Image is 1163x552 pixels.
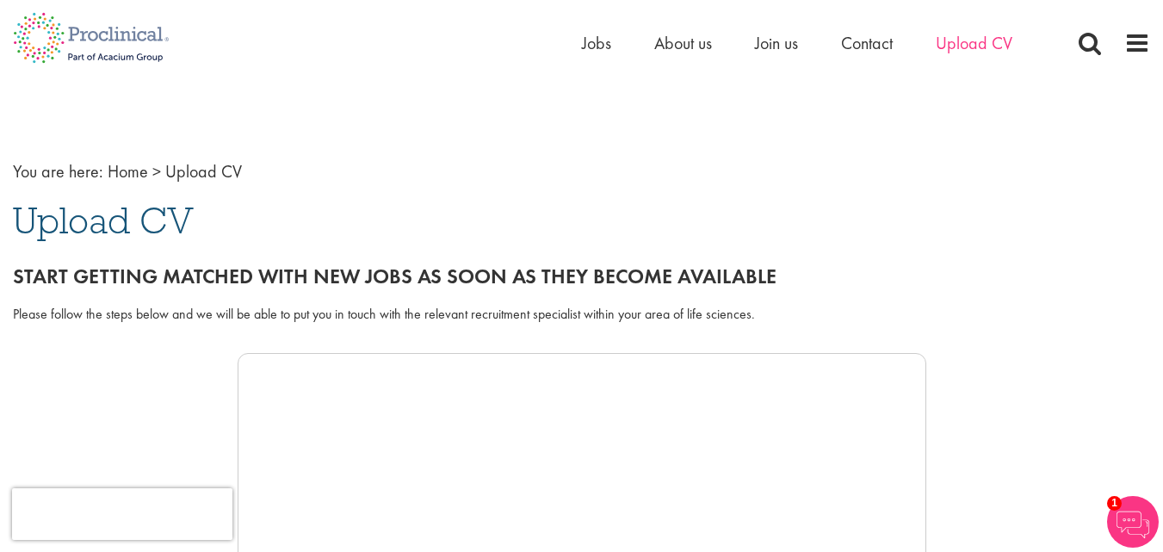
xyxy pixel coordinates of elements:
span: Upload CV [165,160,242,183]
span: > [152,160,161,183]
a: Join us [755,32,798,54]
a: Upload CV [936,32,1012,54]
img: Chatbot [1107,496,1159,548]
a: breadcrumb link [108,160,148,183]
span: 1 [1107,496,1122,511]
a: Jobs [582,32,611,54]
a: About us [654,32,712,54]
h2: Start getting matched with new jobs as soon as they become available [13,265,1150,288]
span: Upload CV [13,197,194,244]
div: Please follow the steps below and we will be able to put you in touch with the relevant recruitme... [13,305,1150,325]
iframe: reCAPTCHA [12,488,232,540]
span: You are here: [13,160,103,183]
a: Contact [841,32,893,54]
